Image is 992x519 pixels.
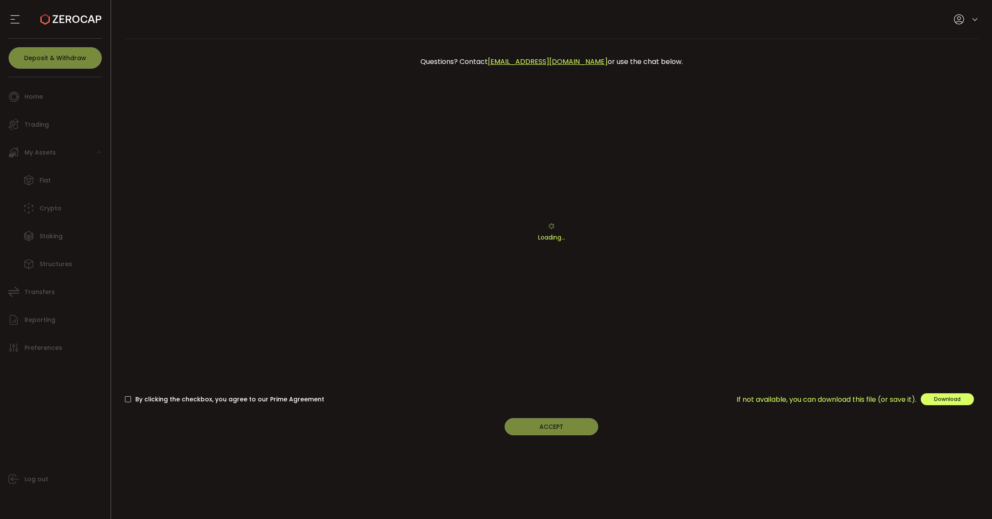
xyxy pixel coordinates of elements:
[9,47,102,69] button: Deposit & Withdraw
[505,418,598,435] button: ACCEPT
[40,258,72,270] span: Structures
[24,146,56,159] span: My Assets
[40,230,63,243] span: Staking
[488,57,608,67] a: [EMAIL_ADDRESS][DOMAIN_NAME]
[24,314,55,326] span: Reporting
[539,422,563,431] span: ACCEPT
[24,118,49,131] span: Trading
[131,395,324,404] span: By clicking the checkbox, you agree to our Prime Agreement
[40,174,51,187] span: Fiat
[24,473,48,486] span: Log out
[24,286,55,298] span: Transfers
[129,52,974,71] div: Questions? Contact or use the chat below.
[736,394,916,405] span: If not available, you can download this file (or save it).
[125,233,979,242] p: Loading...
[40,202,61,215] span: Crypto
[24,342,62,354] span: Preferences
[921,393,974,405] button: Download
[24,91,43,103] span: Home
[934,395,961,403] span: Download
[24,55,86,61] span: Deposit & Withdraw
